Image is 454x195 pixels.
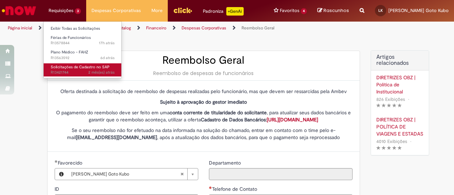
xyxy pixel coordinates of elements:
[406,94,411,104] span: •
[88,70,115,75] span: 2 mês(es) atrás
[44,25,122,33] a: Exibir Todas as Solicitações
[51,55,115,61] span: R13563592
[92,7,141,14] span: Despesas Corporativas
[376,54,423,67] h3: Artigos relacionados
[43,21,122,79] ul: Requisições
[376,138,407,144] span: 4010 Exibições
[55,186,61,192] span: Somente leitura - ID
[71,168,180,180] span: [PERSON_NAME] Goto Kubo
[100,55,115,61] span: 6d atrás
[44,48,122,62] a: Aberto R13563592 : Plano Médico - FAHZ
[44,34,122,47] a: Aberto R13578844 : Férias de Funcionários
[55,160,58,163] span: Obrigatório Preenchido
[51,64,110,70] span: Solicitações de Cadastro no SAP
[376,116,423,137] a: DIRETRIZES OBZ | POLÍTICA DE VIAGENS E ESTADAS
[388,7,449,13] span: [PERSON_NAME] Goto Kubo
[182,25,226,31] a: Despesas Corporativas
[75,8,81,14] span: 3
[55,70,353,77] div: Reembolso de despesas de funcionários
[280,7,299,14] span: Favoritos
[51,50,88,55] span: Plano Médico - FAHZ
[301,8,307,14] span: 4
[409,137,413,146] span: •
[51,40,115,46] span: R13578844
[173,5,192,16] img: click_logo_yellow_360x200.png
[55,55,353,66] h2: Reembolso Geral
[242,25,275,31] a: Reembolso Geral
[1,4,37,18] img: ServiceNow
[99,40,115,46] time: 29/09/2025 18:26:41
[99,40,115,46] span: 17h atrás
[323,7,349,14] span: Rascunhos
[51,35,91,40] span: Férias de Funcionários
[100,55,115,61] time: 24/09/2025 15:18:48
[55,88,353,95] p: Oferta destinada à solicitação de reembolso de despesas realizadas pelo funcionário, mas que deve...
[55,109,353,123] p: O pagamento do reembolso deve ser feito em uma , para atualizar seus dados bancários e garantir q...
[203,7,244,16] div: Padroniza
[58,160,84,166] span: Necessários - Favorecido
[170,109,267,116] strong: conta corrente de titularidade do solicitante
[376,96,405,102] span: 826 Exibições
[177,168,187,180] abbr: Limpar campo Favorecido
[51,70,115,75] span: R13421744
[55,185,61,193] label: Somente leitura - ID
[226,7,244,16] p: +GenAi
[209,168,353,180] input: Departamento
[55,168,68,180] button: Favorecido, Visualizar este registro Laura Missae Goto Kubo
[44,63,122,76] a: Aberto R13421744 : Solicitações de Cadastro no SAP
[8,25,32,31] a: Página inicial
[160,99,247,105] strong: Sujeito à aprovação do gestor imediato
[212,186,259,192] span: Telefone de Contato
[209,186,212,189] span: Necessários
[146,25,166,31] a: Financeiro
[49,7,73,14] span: Requisições
[76,134,157,140] strong: [EMAIL_ADDRESS][DOMAIN_NAME]
[209,159,242,166] label: Somente leitura - Departamento
[5,22,297,35] ul: Trilhas de página
[267,116,318,123] a: [URL][DOMAIN_NAME]
[201,116,318,123] strong: Cadastro de Dados Bancários:
[151,7,162,14] span: More
[55,127,353,141] p: Se o seu reembolso não for efetuado na data informada na solução do chamado, entrar em contato co...
[317,7,349,14] a: Rascunhos
[378,8,383,13] span: LK
[68,168,198,180] a: [PERSON_NAME] Goto KuboLimpar campo Favorecido
[209,160,242,166] span: Somente leitura - Departamento
[376,74,423,95] a: DIRETRIZES OBZ | Política de Institucional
